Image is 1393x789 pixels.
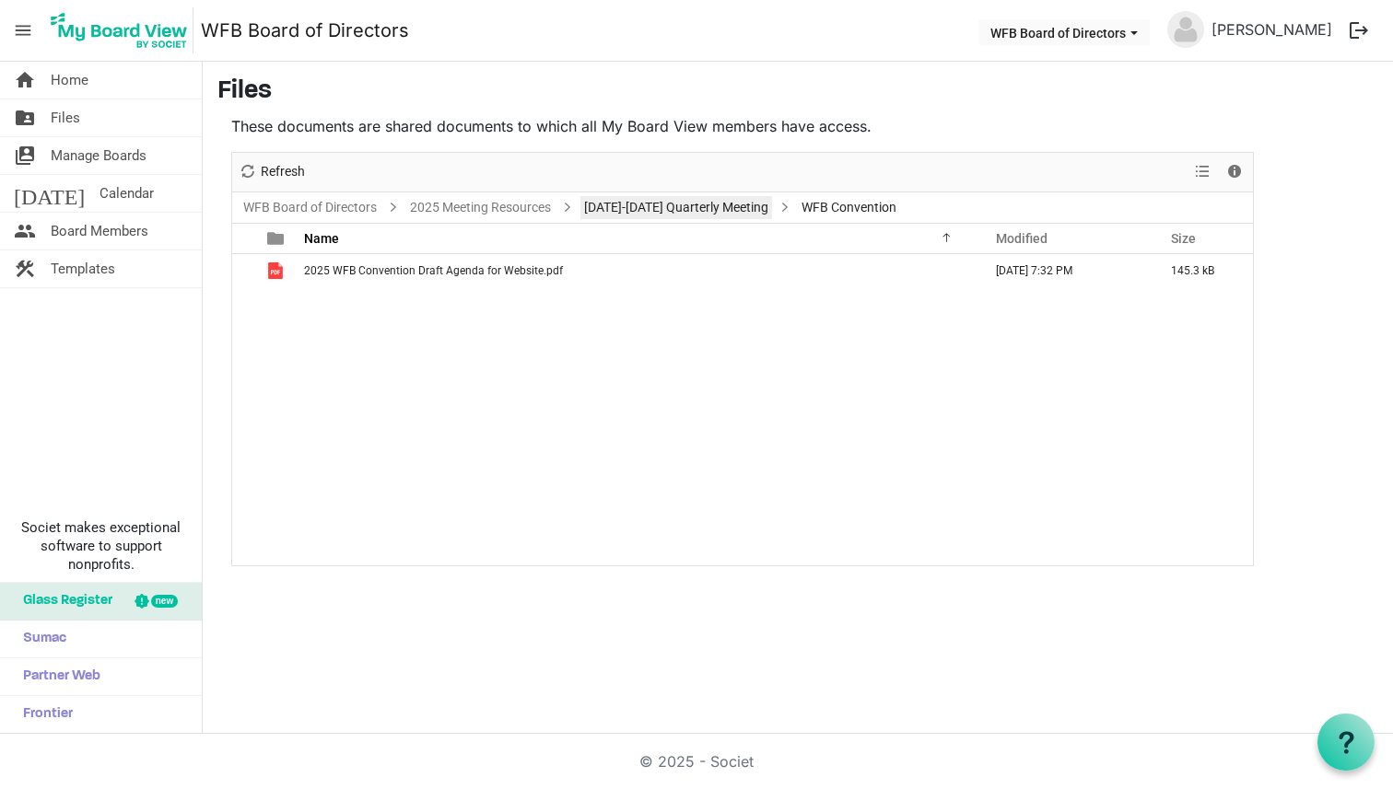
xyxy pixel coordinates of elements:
[1167,11,1204,48] img: no-profile-picture.svg
[996,231,1048,246] span: Modified
[304,264,563,277] span: 2025 WFB Convention Draft Agenda for Website.pdf
[201,12,409,49] a: WFB Board of Directors
[1340,11,1378,50] button: logout
[298,254,977,287] td: 2025 WFB Convention Draft Agenda for Website.pdf is template cell column header Name
[1223,160,1247,183] button: Details
[236,160,309,183] button: Refresh
[6,13,41,48] span: menu
[256,254,298,287] td: is template cell column header type
[14,250,36,287] span: construction
[406,196,555,219] a: 2025 Meeting Resources
[14,137,36,174] span: switch_account
[217,76,1378,108] h3: Files
[151,595,178,608] div: new
[231,115,1254,137] p: These documents are shared documents to which all My Board View members have access.
[45,7,193,53] img: My Board View Logo
[51,62,88,99] span: Home
[14,658,100,695] span: Partner Web
[978,19,1150,45] button: WFB Board of Directors dropdownbutton
[580,196,772,219] a: [DATE]-[DATE] Quarterly Meeting
[1204,11,1340,48] a: [PERSON_NAME]
[240,196,380,219] a: WFB Board of Directors
[14,62,36,99] span: home
[51,213,148,249] span: Board Members
[232,153,311,191] div: Refresh
[8,518,193,574] span: Societ makes exceptional software to support nonprofits.
[798,196,900,219] span: WFB Convention
[232,254,256,287] td: checkbox
[977,254,1152,287] td: September 12, 2025 7:32 PM column header Modified
[14,99,36,136] span: folder_shared
[45,7,201,53] a: My Board View Logo
[1191,160,1213,183] button: View dropdownbutton
[14,696,73,733] span: Frontier
[14,213,36,249] span: people
[51,137,146,174] span: Manage Boards
[304,231,339,246] span: Name
[14,621,66,657] span: Sumac
[99,175,154,212] span: Calendar
[51,250,115,287] span: Templates
[14,583,112,620] span: Glass Register
[1219,153,1250,191] div: Details
[1188,153,1219,191] div: View
[14,175,85,212] span: [DATE]
[259,160,307,183] span: Refresh
[639,752,754,771] a: © 2025 - Societ
[1171,231,1196,246] span: Size
[51,99,80,136] span: Files
[1152,254,1253,287] td: 145.3 kB is template cell column header Size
